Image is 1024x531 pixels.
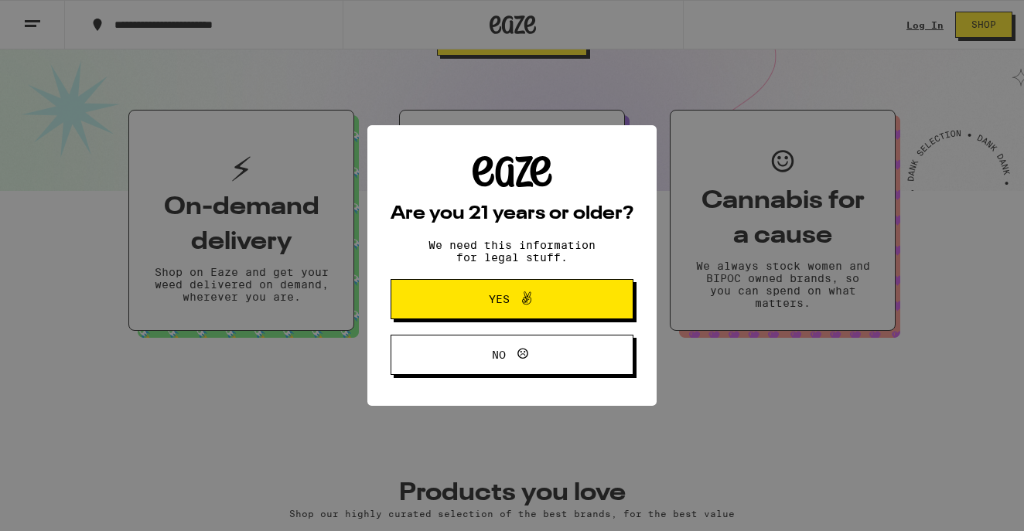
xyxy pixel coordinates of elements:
[391,279,633,319] button: Yes
[391,205,633,223] h2: Are you 21 years or older?
[391,335,633,375] button: No
[9,11,111,23] span: Hi. Need any help?
[415,239,609,264] p: We need this information for legal stuff.
[489,294,510,305] span: Yes
[492,349,506,360] span: No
